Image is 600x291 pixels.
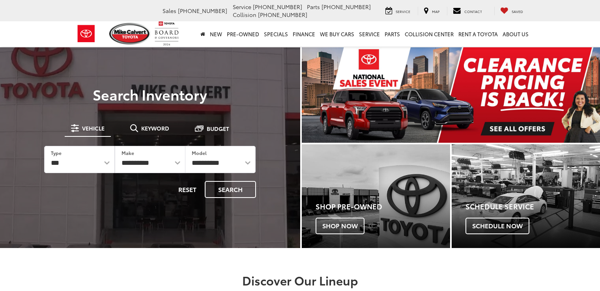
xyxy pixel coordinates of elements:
[207,21,224,47] a: New
[512,9,523,14] span: Saved
[71,21,101,47] img: Toyota
[109,23,151,45] img: Mike Calvert Toyota
[494,7,529,15] a: My Saved Vehicles
[262,21,290,47] a: Specials
[464,9,482,14] span: Contact
[321,3,371,11] span: [PHONE_NUMBER]
[224,21,262,47] a: Pre-Owned
[465,218,529,234] span: Schedule Now
[432,9,439,14] span: Map
[207,126,229,131] span: Budget
[22,274,578,287] h2: Discover Our Lineup
[121,149,134,156] label: Make
[233,3,251,11] span: Service
[379,7,416,15] a: Service
[205,181,256,198] button: Search
[307,3,320,11] span: Parts
[290,21,318,47] a: Finance
[192,149,207,156] label: Model
[82,125,105,131] span: Vehicle
[452,144,600,248] a: Schedule Service Schedule Now
[33,86,267,102] h3: Search Inventory
[452,144,600,248] div: Toyota
[141,125,169,131] span: Keyword
[447,7,488,15] a: Contact
[382,21,402,47] a: Parts
[500,21,531,47] a: About Us
[456,21,500,47] a: Rent a Toyota
[302,144,450,248] a: Shop Pre-Owned Shop Now
[316,203,450,211] h4: Shop Pre-Owned
[418,7,445,15] a: Map
[302,144,450,248] div: Toyota
[172,181,203,198] button: Reset
[51,149,62,156] label: Type
[178,7,227,15] span: [PHONE_NUMBER]
[357,21,382,47] a: Service
[402,21,456,47] a: Collision Center
[198,21,207,47] a: Home
[233,11,256,19] span: Collision
[258,11,307,19] span: [PHONE_NUMBER]
[396,9,410,14] span: Service
[163,7,176,15] span: Sales
[318,21,357,47] a: WE BUY CARS
[316,218,364,234] span: Shop Now
[253,3,302,11] span: [PHONE_NUMBER]
[465,203,600,211] h4: Schedule Service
